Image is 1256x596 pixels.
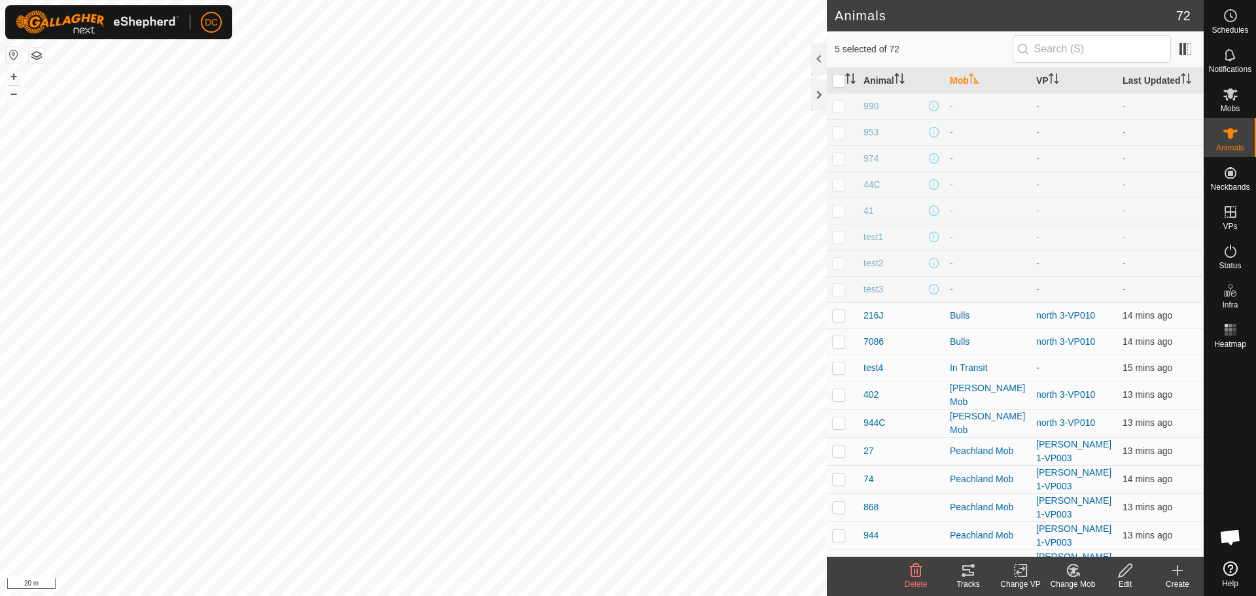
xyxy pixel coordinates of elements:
[950,500,1026,514] div: Peachland Mob
[863,204,874,218] span: 41
[6,69,22,84] button: +
[1123,127,1126,137] span: -
[863,444,874,458] span: 27
[1036,310,1095,321] a: north 3-VP010
[1123,179,1126,190] span: -
[894,75,905,86] p-sorticon: Activate to sort
[1036,205,1039,216] app-display-virtual-paddock-transition: -
[1151,578,1204,590] div: Create
[1036,127,1039,137] app-display-virtual-paddock-transition: -
[1036,284,1039,294] app-display-virtual-paddock-transition: -
[1123,258,1126,268] span: -
[950,444,1026,458] div: Peachland Mob
[362,579,411,591] a: Privacy Policy
[945,68,1031,94] th: Mob
[1181,75,1191,86] p-sorticon: Activate to sort
[1036,495,1111,519] a: [PERSON_NAME] 1-VP003
[1036,258,1039,268] app-display-virtual-paddock-transition: -
[1123,474,1172,484] span: 5 Sept 2025, 11:25 am
[1049,75,1059,86] p-sorticon: Activate to sort
[969,75,979,86] p-sorticon: Activate to sort
[1123,232,1126,242] span: -
[950,204,1026,218] div: -
[1221,105,1240,113] span: Mobs
[863,361,883,375] span: test4
[863,388,879,402] span: 402
[6,47,22,63] button: Reset Map
[950,256,1026,270] div: -
[1123,336,1172,347] span: 5 Sept 2025, 11:25 am
[1036,389,1095,400] a: north 3-VP010
[950,178,1026,192] div: -
[863,309,883,323] span: 216J
[1123,530,1172,540] span: 5 Sept 2025, 11:25 am
[1123,205,1126,216] span: -
[950,335,1026,349] div: Bulls
[1123,153,1126,164] span: -
[1176,6,1191,26] span: 72
[1123,362,1172,373] span: 5 Sept 2025, 11:23 am
[1123,417,1172,428] span: 5 Sept 2025, 11:25 am
[950,230,1026,244] div: -
[1123,101,1126,111] span: -
[950,283,1026,296] div: -
[845,75,856,86] p-sorticon: Activate to sort
[950,99,1026,113] div: -
[1099,578,1151,590] div: Edit
[950,309,1026,323] div: Bulls
[1117,68,1204,94] th: Last Updated
[1123,446,1172,456] span: 5 Sept 2025, 11:25 am
[863,472,874,486] span: 74
[1047,578,1099,590] div: Change Mob
[950,152,1026,166] div: -
[905,580,928,589] span: Delete
[1222,580,1238,587] span: Help
[427,579,465,591] a: Contact Us
[1204,556,1256,593] a: Help
[1036,232,1039,242] app-display-virtual-paddock-transition: -
[950,472,1026,486] div: Peachland Mob
[950,361,1026,375] div: In Transit
[1212,26,1248,34] span: Schedules
[1123,284,1126,294] span: -
[863,529,879,542] span: 944
[1210,183,1249,191] span: Neckbands
[863,335,884,349] span: 7086
[16,10,179,34] img: Gallagher Logo
[858,68,945,94] th: Animal
[1036,336,1095,347] a: north 3-VP010
[863,416,885,430] span: 944C
[1123,310,1172,321] span: 5 Sept 2025, 11:25 am
[994,578,1047,590] div: Change VP
[1036,467,1111,491] a: [PERSON_NAME] 1-VP003
[950,126,1026,139] div: -
[1222,301,1238,309] span: Infra
[863,256,883,270] span: test2
[1219,262,1241,270] span: Status
[6,86,22,101] button: –
[863,152,879,166] span: 974
[1209,65,1251,73] span: Notifications
[1214,340,1246,348] span: Heatmap
[29,48,44,63] button: Map Layers
[1211,517,1250,557] a: Open chat
[1036,417,1095,428] a: north 3-VP010
[863,99,879,113] span: 990
[1031,68,1117,94] th: VP
[1036,101,1039,111] app-display-virtual-paddock-transition: -
[1036,153,1039,164] app-display-virtual-paddock-transition: -
[205,16,218,29] span: DC
[1036,439,1111,463] a: [PERSON_NAME] 1-VP003
[950,410,1026,437] div: [PERSON_NAME] Mob
[1036,523,1111,548] a: [PERSON_NAME] 1-VP003
[863,178,881,192] span: 44C
[1013,35,1171,63] input: Search (S)
[1216,144,1244,152] span: Animals
[1123,502,1172,512] span: 5 Sept 2025, 11:25 am
[1223,222,1237,230] span: VPs
[1036,179,1039,190] app-display-virtual-paddock-transition: -
[835,8,1176,24] h2: Animals
[942,578,994,590] div: Tracks
[863,283,883,296] span: test3
[863,126,879,139] span: 953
